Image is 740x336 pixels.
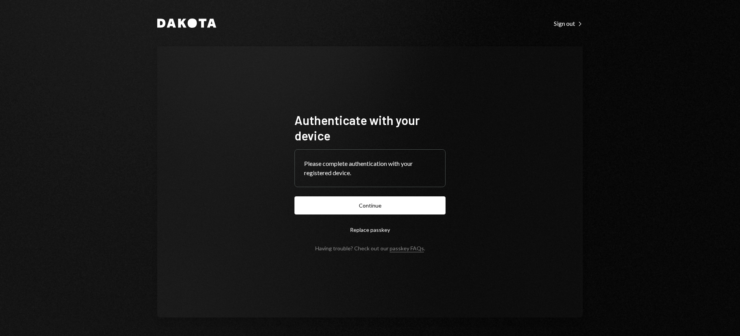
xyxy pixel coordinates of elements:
[294,196,446,214] button: Continue
[304,159,436,177] div: Please complete authentication with your registered device.
[554,20,583,27] div: Sign out
[294,221,446,239] button: Replace passkey
[390,245,424,252] a: passkey FAQs
[315,245,425,252] div: Having trouble? Check out our .
[294,112,446,143] h1: Authenticate with your device
[554,19,583,27] a: Sign out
